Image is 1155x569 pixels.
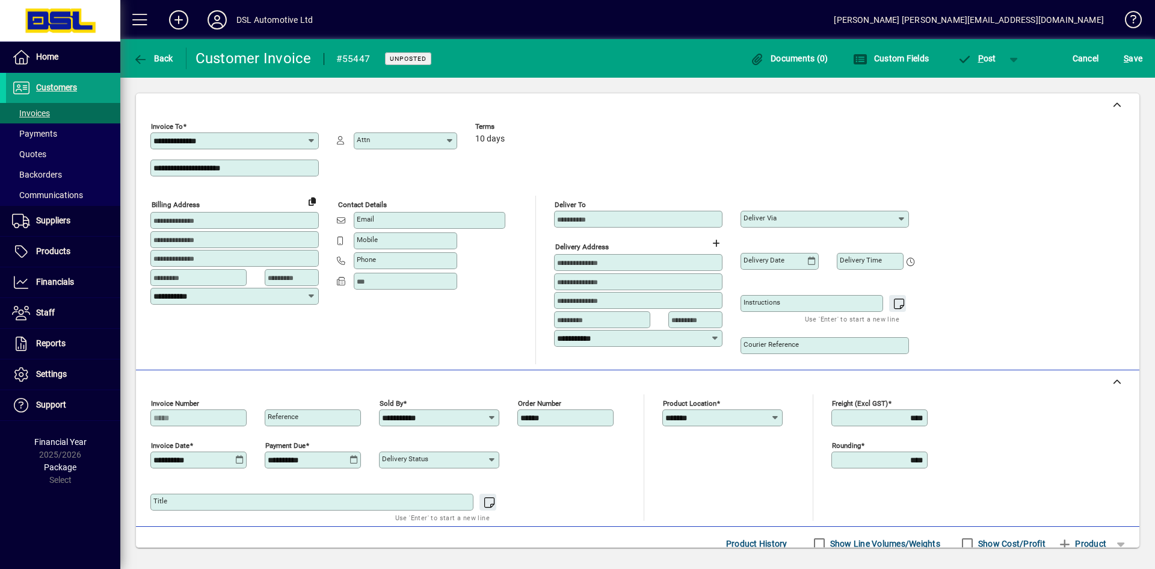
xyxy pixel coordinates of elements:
span: Cancel [1073,49,1099,68]
span: Package [44,462,76,472]
div: #55447 [336,49,371,69]
mat-hint: Use 'Enter' to start a new line [805,312,899,326]
div: [PERSON_NAME] [PERSON_NAME][EMAIL_ADDRESS][DOMAIN_NAME] [834,10,1104,30]
mat-label: Order number [518,399,561,408]
span: Support [36,400,66,409]
a: Support [6,390,120,420]
span: Product [1058,534,1106,553]
span: 10 days [475,134,505,144]
a: Products [6,237,120,267]
span: Customers [36,82,77,92]
span: ave [1124,49,1142,68]
span: Unposted [390,55,427,63]
mat-label: Product location [663,399,716,408]
mat-label: Title [153,497,167,505]
span: Staff [36,308,55,317]
span: Reports [36,338,66,348]
label: Show Line Volumes/Weights [828,538,940,550]
div: Customer Invoice [196,49,312,68]
a: Staff [6,298,120,328]
span: Products [36,246,70,256]
span: Suppliers [36,216,70,225]
mat-label: Courier Reference [744,340,799,349]
mat-label: Sold by [380,399,403,408]
a: Quotes [6,144,120,164]
mat-label: Mobile [357,235,378,244]
button: Copy to Delivery address [303,191,322,211]
mat-label: Deliver via [744,214,777,222]
span: Quotes [12,149,46,159]
mat-label: Reference [268,412,298,421]
span: Settings [36,369,67,379]
mat-hint: Use 'Enter' to start a new line [395,511,490,524]
button: Documents (0) [747,48,831,69]
mat-label: Freight (excl GST) [832,399,888,408]
mat-label: Invoice date [151,441,189,450]
button: Save [1121,48,1145,69]
label: Show Cost/Profit [976,538,1046,550]
a: Settings [6,359,120,390]
mat-label: Delivery status [382,455,428,463]
span: Communications [12,190,83,200]
a: Reports [6,329,120,359]
a: Communications [6,185,120,205]
button: Back [130,48,176,69]
button: Product [1052,533,1112,555]
mat-label: Delivery time [840,256,882,264]
span: Home [36,52,58,61]
a: Invoices [6,103,120,123]
button: Custom Fields [850,48,932,69]
mat-label: Invoice number [151,399,199,408]
mat-label: Delivery date [744,256,784,264]
span: Backorders [12,170,62,179]
button: Choose address [706,234,725,253]
span: Custom Fields [853,54,929,63]
a: Suppliers [6,206,120,236]
mat-label: Rounding [832,441,861,450]
mat-label: Payment due [265,441,306,450]
span: S [1124,54,1129,63]
span: Back [133,54,173,63]
button: Add [159,9,198,31]
span: Terms [475,123,547,131]
app-page-header-button: Back [120,48,186,69]
span: ost [957,54,996,63]
span: Product History [726,534,787,553]
mat-label: Attn [357,135,370,144]
mat-label: Email [357,215,374,223]
a: Financials [6,267,120,297]
button: Profile [198,9,236,31]
a: Backorders [6,164,120,185]
mat-label: Phone [357,255,376,264]
a: Home [6,42,120,72]
span: Financial Year [34,437,87,447]
span: P [978,54,984,63]
mat-label: Instructions [744,298,780,306]
span: Financials [36,277,74,287]
button: Product History [721,533,792,555]
div: DSL Automotive Ltd [236,10,313,30]
span: Payments [12,129,57,138]
mat-label: Deliver To [555,201,586,209]
button: Cancel [1070,48,1102,69]
mat-label: Invoice To [151,122,183,131]
a: Knowledge Base [1116,2,1140,42]
button: Post [951,48,1002,69]
span: Invoices [12,108,50,118]
span: Documents (0) [750,54,828,63]
a: Payments [6,123,120,144]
